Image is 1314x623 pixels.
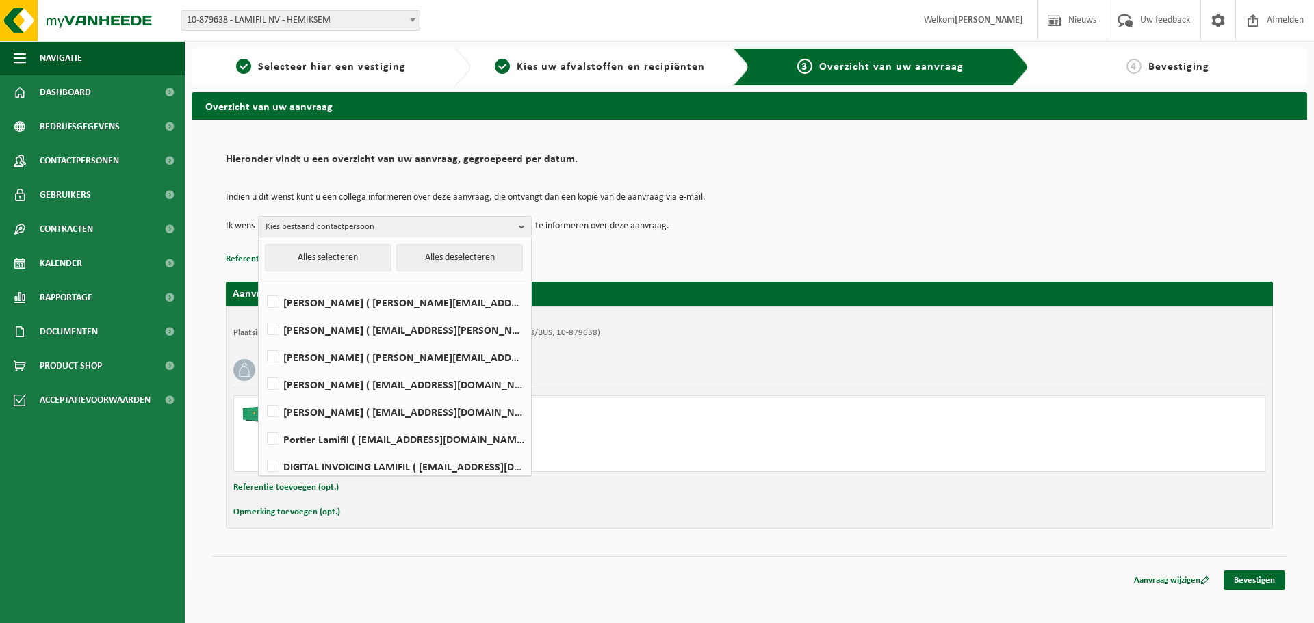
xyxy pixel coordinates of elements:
label: [PERSON_NAME] ( [EMAIL_ADDRESS][DOMAIN_NAME] ) [264,374,524,395]
span: Overzicht van uw aanvraag [819,62,964,72]
span: Kies bestaand contactpersoon [266,217,513,237]
p: te informeren over deze aanvraag. [535,216,669,237]
span: Rapportage [40,280,92,315]
h2: Overzicht van uw aanvraag [192,92,1307,119]
span: Dashboard [40,75,91,109]
label: Portier Lamifil ( [EMAIL_ADDRESS][DOMAIN_NAME] ) [264,429,524,449]
label: [PERSON_NAME] ( [PERSON_NAME][EMAIL_ADDRESS][DOMAIN_NAME] ) [264,292,524,313]
span: Kalender [40,246,82,280]
span: Acceptatievoorwaarden [40,383,151,417]
p: Ik wens [226,216,255,237]
label: [PERSON_NAME] ( [EMAIL_ADDRESS][PERSON_NAME][DOMAIN_NAME] ) [264,319,524,340]
span: Kies uw afvalstoffen en recipiënten [517,62,705,72]
strong: Aanvraag voor [DATE] [233,289,335,300]
div: Aantal: 1 [296,442,804,453]
label: [PERSON_NAME] ( [PERSON_NAME][EMAIL_ADDRESS][DOMAIN_NAME] ) [264,347,524,367]
label: [PERSON_NAME] ( [EMAIL_ADDRESS][DOMAIN_NAME] ) [264,401,524,422]
a: 2Kies uw afvalstoffen en recipiënten [478,59,723,75]
span: Contactpersonen [40,144,119,178]
span: Gebruikers [40,178,91,212]
p: Indien u dit wenst kunt u een collega informeren over deze aanvraag, die ontvangt dan een kopie v... [226,193,1273,202]
div: Containers: C30/1229 [296,453,804,464]
button: Alles deselecteren [396,244,523,271]
div: Ophalen en plaatsen lege container [296,425,804,436]
span: Documenten [40,315,98,349]
span: Contracten [40,212,93,246]
button: Referentie toevoegen (opt.) [226,250,331,268]
span: Product Shop [40,349,102,383]
span: 1 [236,59,251,74]
span: 10-879638 - LAMIFIL NV - HEMIKSEM [181,10,420,31]
label: DIGITAL INVOICING LAMIFIL ( [EMAIL_ADDRESS][DOMAIN_NAME] ) [264,456,524,477]
a: Aanvraag wijzigen [1124,570,1220,590]
button: Kies bestaand contactpersoon [258,216,532,237]
img: HK-XC-30-GN-00.png [241,403,282,423]
span: Bevestiging [1148,62,1209,72]
button: Alles selecteren [265,244,391,271]
span: Selecteer hier een vestiging [258,62,406,72]
a: 1Selecteer hier een vestiging [198,59,443,75]
button: Opmerking toevoegen (opt.) [233,503,340,521]
span: 10-879638 - LAMIFIL NV - HEMIKSEM [181,11,420,30]
span: Navigatie [40,41,82,75]
h2: Hieronder vindt u een overzicht van uw aanvraag, gegroepeerd per datum. [226,154,1273,172]
strong: [PERSON_NAME] [955,15,1023,25]
span: 4 [1126,59,1142,74]
span: 2 [495,59,510,74]
span: 3 [797,59,812,74]
strong: Plaatsingsadres: [233,328,293,337]
button: Referentie toevoegen (opt.) [233,479,339,496]
span: Bedrijfsgegevens [40,109,120,144]
a: Bevestigen [1224,570,1285,590]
